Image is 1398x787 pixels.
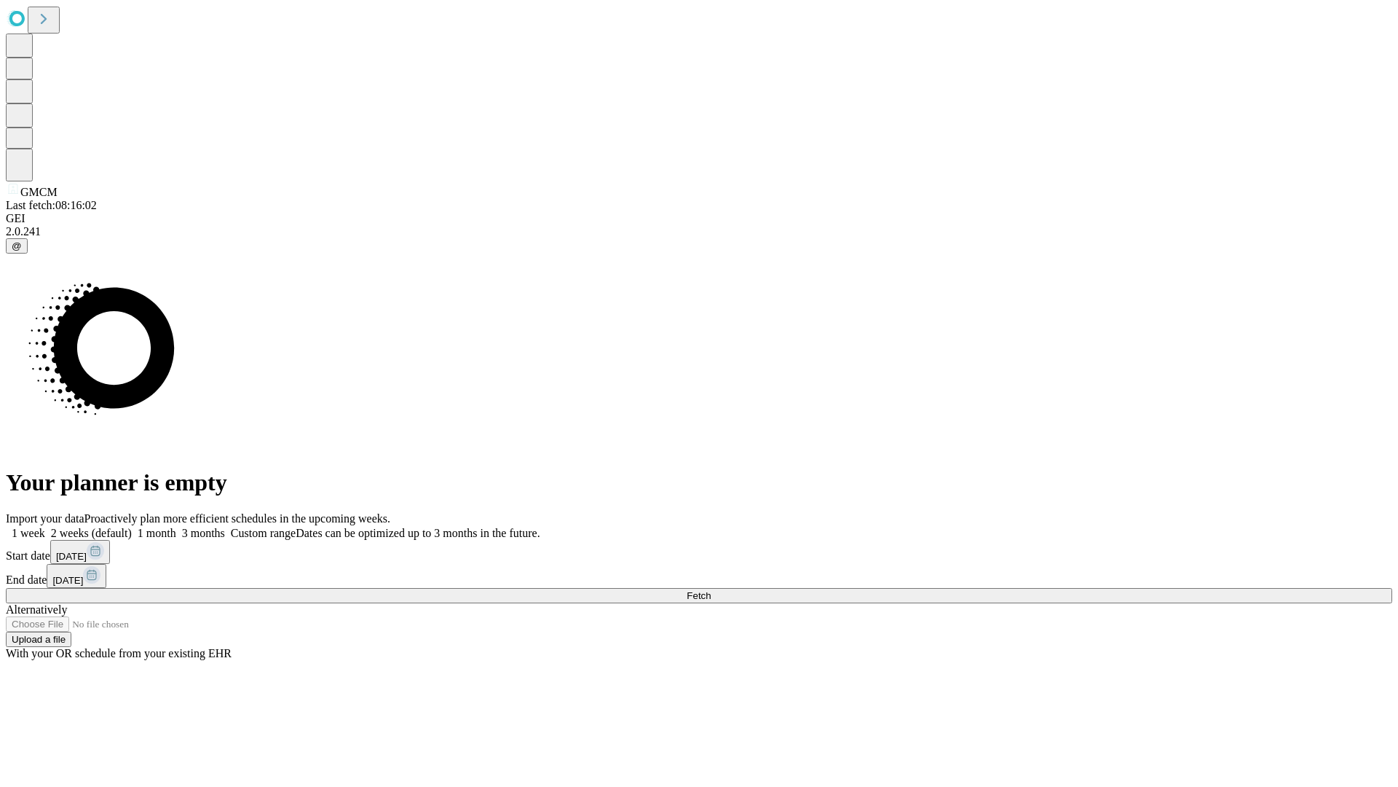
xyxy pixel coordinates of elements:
[20,186,58,198] span: GMCM
[6,603,67,616] span: Alternatively
[231,527,296,539] span: Custom range
[6,647,232,659] span: With your OR schedule from your existing EHR
[52,575,83,586] span: [DATE]
[6,540,1392,564] div: Start date
[182,527,225,539] span: 3 months
[138,527,176,539] span: 1 month
[50,540,110,564] button: [DATE]
[6,199,97,211] span: Last fetch: 08:16:02
[6,512,84,525] span: Import your data
[296,527,540,539] span: Dates can be optimized up to 3 months in the future.
[6,238,28,254] button: @
[6,588,1392,603] button: Fetch
[51,527,132,539] span: 2 weeks (default)
[687,590,711,601] span: Fetch
[12,527,45,539] span: 1 week
[6,632,71,647] button: Upload a file
[6,225,1392,238] div: 2.0.241
[6,212,1392,225] div: GEI
[6,469,1392,496] h1: Your planner is empty
[84,512,390,525] span: Proactively plan more efficient schedules in the upcoming weeks.
[6,564,1392,588] div: End date
[56,551,87,562] span: [DATE]
[12,240,22,251] span: @
[47,564,106,588] button: [DATE]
